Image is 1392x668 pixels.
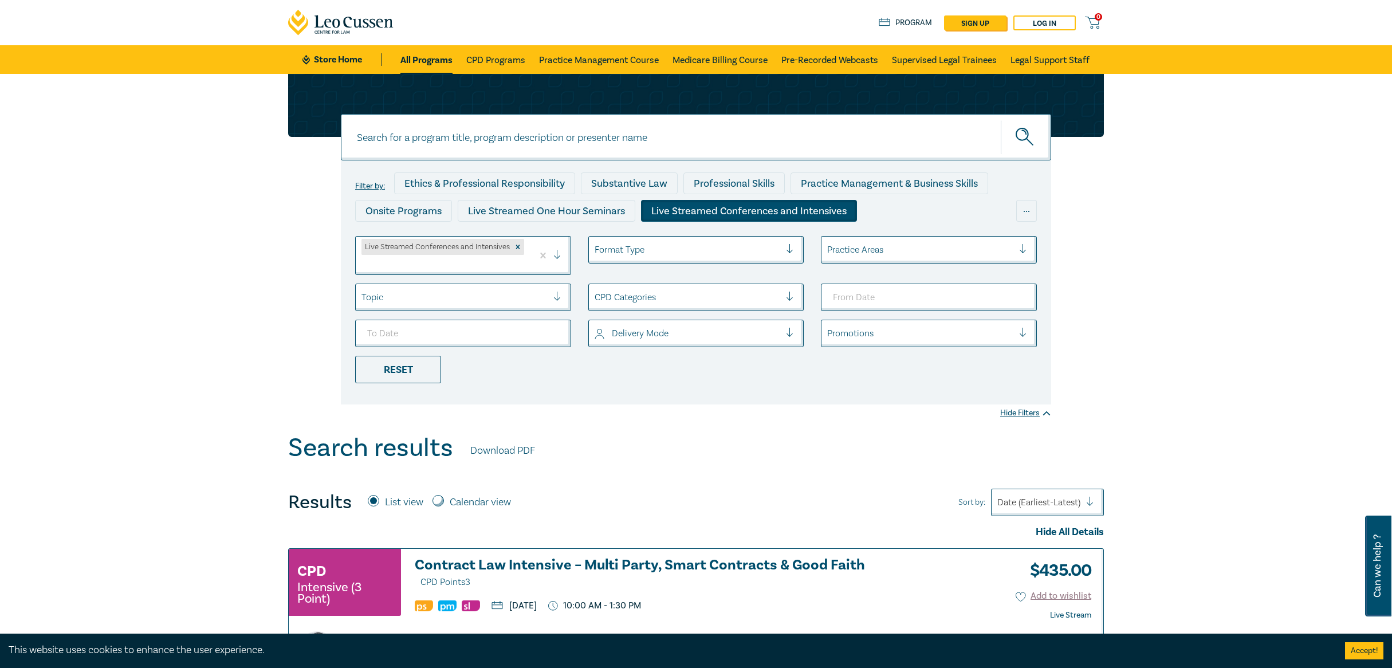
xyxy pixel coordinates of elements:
label: List view [385,495,423,510]
h3: CPD [297,561,326,581]
img: Practice Management & Business Skills [438,600,457,611]
a: sign up [944,15,1006,30]
div: 10 CPD Point Packages [680,227,805,249]
input: select [827,327,829,340]
a: Pre-Recorded Webcasts [781,45,878,74]
div: Ethics & Professional Responsibility [394,172,575,194]
a: All Programs [400,45,453,74]
h1: Search results [288,433,453,463]
div: ... [1016,200,1037,222]
input: select [595,291,597,304]
div: National Programs [811,227,917,249]
h4: Results [288,491,352,514]
input: Search for a program title, program description or presenter name [341,114,1051,160]
a: Practice Management Course [539,45,659,74]
div: Professional Skills [683,172,785,194]
div: Practice Management & Business Skills [791,172,988,194]
img: Substantive Law [462,600,480,611]
a: Store Home [302,53,382,66]
div: Live Streamed One Hour Seminars [458,200,635,222]
a: Program [879,17,932,29]
div: Remove Live Streamed Conferences and Intensives [512,239,524,255]
span: 0 [1095,13,1102,21]
span: Can we help ? [1372,522,1383,610]
h3: Contract Law Intensive – Multi Party, Smart Contracts & Good Faith [415,557,886,590]
input: From Date [821,284,1037,311]
img: Professional Skills [415,600,433,611]
div: Onsite Programs [355,200,452,222]
h3: $ 435.00 [1021,557,1091,584]
span: Sort by: [958,496,985,509]
a: Supervised Legal Trainees [892,45,997,74]
small: Intensive (3 Point) [297,581,392,604]
a: Download PDF [470,443,535,458]
span: CPD Points 3 [420,576,470,588]
input: To Date [355,320,571,347]
a: Legal Support Staff [1010,45,1090,74]
button: Accept cookies [1345,642,1383,659]
input: select [595,243,597,256]
div: Pre-Recorded Webcasts [542,227,674,249]
div: Live Streamed Conferences and Intensives [641,200,857,222]
input: select [827,243,829,256]
a: Log in [1013,15,1076,30]
p: 10:00 AM - 1:30 PM [548,600,641,611]
strong: Live Stream [1050,610,1091,620]
div: Reset [355,356,441,383]
label: Filter by: [355,182,385,191]
a: CPD Programs [466,45,525,74]
a: Medicare Billing Course [673,45,768,74]
div: Hide All Details [288,525,1104,540]
div: Live Streamed Conferences and Intensives [361,239,512,255]
button: Add to wishlist [1016,590,1092,603]
input: Sort by [997,496,1000,509]
div: Substantive Law [581,172,678,194]
a: Contract Law Intensive – Multi Party, Smart Contracts & Good Faith CPD Points3 [415,557,886,590]
div: Live Streamed Practical Workshops [355,227,537,249]
div: Hide Filters [1000,407,1051,419]
input: select [361,258,364,271]
input: select [361,291,364,304]
label: Calendar view [450,495,511,510]
div: This website uses cookies to enhance the user experience. [9,643,1328,658]
p: [DATE] [491,601,537,610]
input: select [595,327,597,340]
